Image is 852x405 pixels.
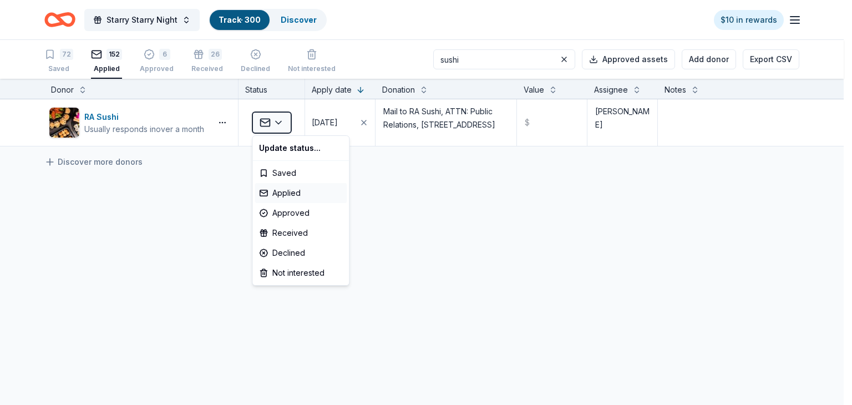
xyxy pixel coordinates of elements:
[255,243,347,263] div: Declined
[255,223,347,243] div: Received
[255,163,347,183] div: Saved
[255,138,347,158] div: Update status...
[255,183,347,203] div: Applied
[255,203,347,223] div: Approved
[255,263,347,283] div: Not interested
